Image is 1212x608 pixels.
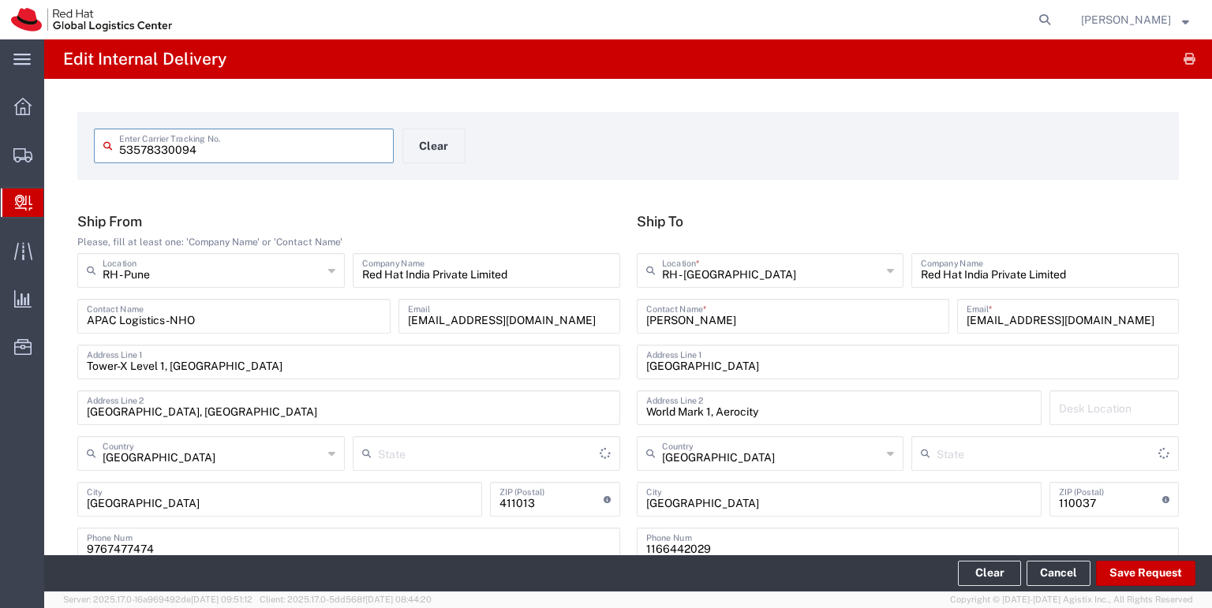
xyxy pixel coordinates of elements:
span: [DATE] 08:44:20 [365,595,432,604]
button: Clear [402,129,466,163]
button: Clear [958,561,1021,586]
h4: Edit Internal Delivery [63,39,226,79]
img: logo [11,8,172,32]
span: Server: 2025.17.0-16a969492de [63,595,252,604]
a: Cancel [1027,561,1090,586]
span: Client: 2025.17.0-5dd568f [260,595,432,604]
div: Please, fill at least one: 'Company Name' or 'Contact Name' [77,235,620,249]
button: Save Request [1096,561,1195,586]
span: [DATE] 09:51:12 [191,595,252,604]
button: [PERSON_NAME] [1080,10,1190,29]
h5: Ship From [77,213,620,229]
span: Toshi Mongla [1081,11,1171,28]
span: Copyright © [DATE]-[DATE] Agistix Inc., All Rights Reserved [950,593,1193,606]
h5: Ship To [637,213,1180,229]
